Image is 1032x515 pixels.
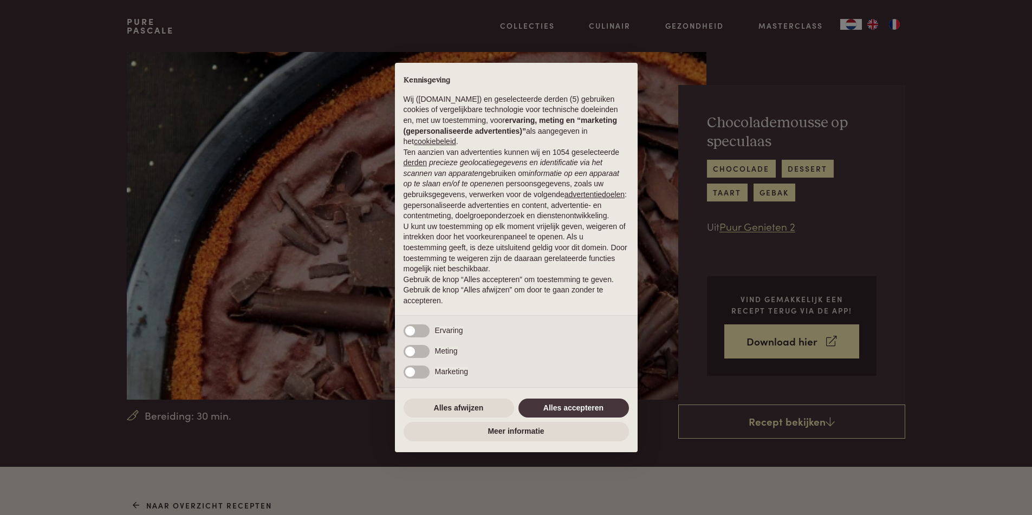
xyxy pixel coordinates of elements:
[435,347,458,355] span: Meting
[404,116,617,135] strong: ervaring, meting en “marketing (gepersonaliseerde advertenties)”
[404,158,602,178] em: precieze geolocatiegegevens en identificatie via het scannen van apparaten
[404,275,629,307] p: Gebruik de knop “Alles accepteren” om toestemming te geven. Gebruik de knop “Alles afwijzen” om d...
[435,367,468,376] span: Marketing
[404,422,629,441] button: Meer informatie
[404,399,514,418] button: Alles afwijzen
[404,76,629,86] h2: Kennisgeving
[414,137,456,146] a: cookiebeleid
[404,221,629,275] p: U kunt uw toestemming op elk moment vrijelijk geven, weigeren of intrekken door het voorkeurenpan...
[404,158,427,168] button: derden
[518,399,629,418] button: Alles accepteren
[435,326,463,335] span: Ervaring
[404,94,629,147] p: Wij ([DOMAIN_NAME]) en geselecteerde derden (5) gebruiken cookies of vergelijkbare technologie vo...
[404,147,629,221] p: Ten aanzien van advertenties kunnen wij en 1054 geselecteerde gebruiken om en persoonsgegevens, z...
[404,169,620,188] em: informatie op een apparaat op te slaan en/of te openen
[564,190,625,200] button: advertentiedoelen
